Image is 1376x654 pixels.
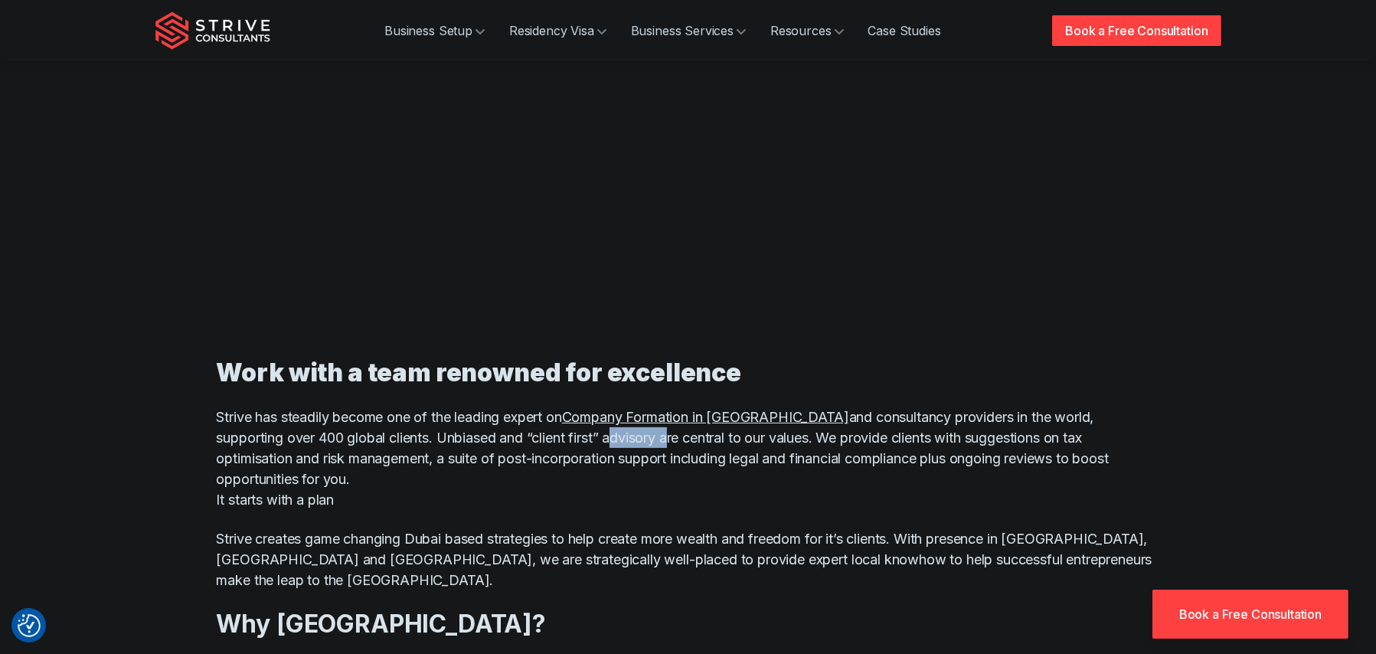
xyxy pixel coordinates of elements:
[1152,590,1348,639] a: Book a Free Consultation
[758,15,856,46] a: Resources
[155,11,270,50] img: Strive Consultants
[1052,15,1221,46] a: Book a Free Consultation
[217,609,1160,639] h3: Why [GEOGRAPHIC_DATA]?
[18,614,41,637] img: Revisit consent button
[372,15,497,46] a: Business Setup
[619,15,758,46] a: Business Services
[217,407,1160,510] p: Strive has steadily become one of the leading expert on and consultancy providers in the world, s...
[856,15,953,46] a: Case Studies
[562,409,849,425] a: Company Formation in [GEOGRAPHIC_DATA]
[497,15,619,46] a: Residency Visa
[217,358,742,387] strong: Work with a team renowned for excellence
[18,614,41,637] button: Consent Preferences
[217,528,1160,590] p: Strive creates game changing Dubai based strategies to help create more wealth and freedom for it...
